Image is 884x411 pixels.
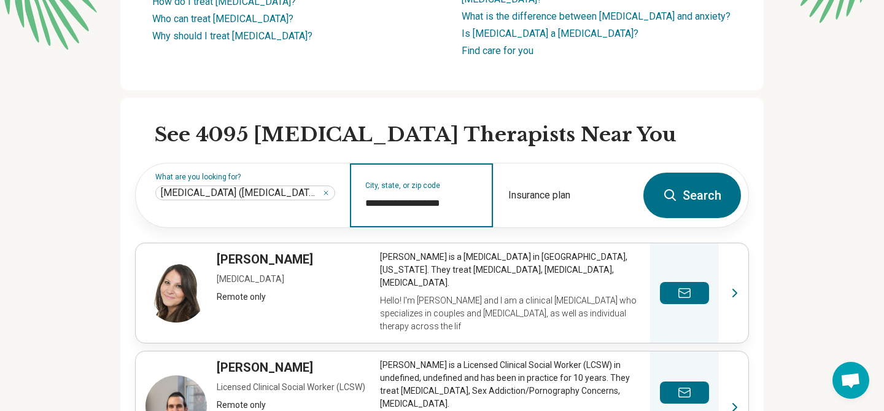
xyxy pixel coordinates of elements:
[155,122,749,148] h2: See 4095 [MEDICAL_DATA] Therapists Near You
[462,45,533,57] a: Find care for you
[462,28,638,39] a: Is [MEDICAL_DATA] a [MEDICAL_DATA]?
[155,186,335,200] div: Attention Deficit Hyperactivity Disorder (ADHD)
[161,187,320,199] span: [MEDICAL_DATA] ([MEDICAL_DATA])
[832,362,869,399] div: Open chat
[155,173,335,181] label: What are you looking for?
[152,30,312,42] a: Why should I treat [MEDICAL_DATA]?
[660,282,709,304] button: Send a message
[660,382,709,404] button: Send a message
[322,189,330,197] button: Attention Deficit Hyperactivity Disorder (ADHD)
[152,13,293,25] a: Who can treat [MEDICAL_DATA]?
[462,10,731,22] a: What is the difference between [MEDICAL_DATA] and anxiety?
[643,173,741,218] button: Search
